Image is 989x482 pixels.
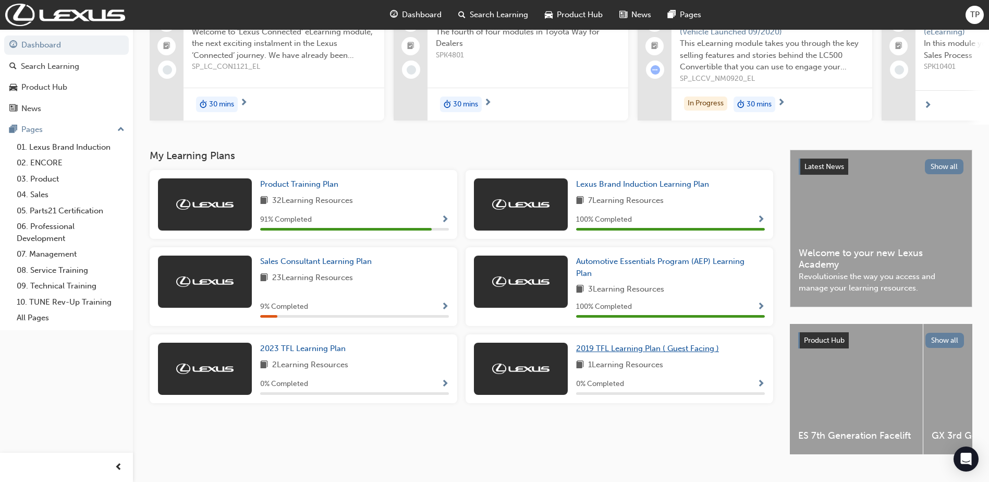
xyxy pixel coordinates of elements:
[924,101,932,111] span: next-icon
[638,6,872,121] a: 0LC Convertible (New Model) - eLearning (Vehicle Launched 09/2020)This eLearning module takes you...
[757,213,765,226] button: Show Progress
[684,97,727,111] div: In Progress
[209,99,234,111] span: 30 mins
[757,380,765,389] span: Show Progress
[13,155,129,171] a: 02. ENCORE
[576,378,624,390] span: 0 % Completed
[13,219,129,246] a: 06. Professional Development
[260,214,312,226] span: 91 % Completed
[260,257,372,266] span: Sales Consultant Learning Plan
[21,103,41,115] div: News
[260,359,268,372] span: book-icon
[436,26,620,50] span: The fourth of four modules in Toyota Way for Dealers
[272,195,353,208] span: 32 Learning Resources
[576,283,584,296] span: book-icon
[4,33,129,120] button: DashboardSearch LearningProduct HubNews
[9,125,17,135] span: pages-icon
[484,99,492,108] span: next-icon
[436,50,620,62] span: SPK4801
[13,310,129,326] a: All Pages
[441,303,449,312] span: Show Progress
[150,150,773,162] h3: My Learning Plans
[588,359,663,372] span: 1 Learning Resources
[260,344,346,353] span: 2023 TFL Learning Plan
[798,430,914,442] span: ES 7th Generation Facelift
[680,9,701,21] span: Pages
[150,6,384,121] a: 0Lexus Connected App eLearning moduleWelcome to ‘Lexus Connected’ eLearning module, the next exci...
[394,6,628,121] a: 0Toyota Production System (eLearning)The fourth of four modules in Toyota Way for DealersSPK4801d...
[382,4,450,26] a: guage-iconDashboard
[576,178,713,190] a: Lexus Brand Induction Learning Plan
[4,78,129,97] a: Product Hub
[407,65,416,75] span: learningRecordVerb_NONE-icon
[13,171,129,187] a: 03. Product
[777,99,785,108] span: next-icon
[576,301,632,313] span: 100 % Completed
[260,178,343,190] a: Product Training Plan
[576,343,723,355] a: 2019 TFL Learning Plan ( Guest Facing )
[9,62,17,71] span: search-icon
[13,278,129,294] a: 09. Technical Training
[176,364,234,374] img: Trak
[557,9,603,21] span: Product Hub
[13,262,129,279] a: 08. Service Training
[576,359,584,372] span: book-icon
[115,461,123,474] span: prev-icon
[441,213,449,226] button: Show Progress
[799,271,963,294] span: Revolutionise the way you access and manage your learning resources.
[441,300,449,314] button: Show Progress
[790,150,972,307] a: Latest NewsShow allWelcome to your new Lexus AcademyRevolutionise the way you access and manage y...
[260,195,268,208] span: book-icon
[925,159,964,174] button: Show all
[757,303,765,312] span: Show Progress
[545,8,553,21] span: car-icon
[453,99,478,111] span: 30 mins
[9,83,17,92] span: car-icon
[21,81,67,93] div: Product Hub
[13,294,129,310] a: 10. TUNE Rev-Up Training
[757,378,765,391] button: Show Progress
[492,199,550,210] img: Trak
[588,195,664,208] span: 7 Learning Resources
[492,364,550,374] img: Trak
[492,276,550,287] img: Trak
[4,57,129,76] a: Search Learning
[117,123,125,137] span: up-icon
[21,124,43,136] div: Pages
[260,272,268,285] span: book-icon
[651,65,660,75] span: learningRecordVerb_ATTEMPT-icon
[441,215,449,225] span: Show Progress
[260,179,338,189] span: Product Training Plan
[13,139,129,155] a: 01. Lexus Brand Induction
[450,4,536,26] a: search-iconSearch Learning
[970,9,980,21] span: TP
[260,343,350,355] a: 2023 TFL Learning Plan
[4,99,129,118] a: News
[407,40,414,53] span: booktick-icon
[576,214,632,226] span: 100 % Completed
[176,276,234,287] img: Trak
[458,8,466,21] span: search-icon
[13,246,129,262] a: 07. Management
[402,9,442,21] span: Dashboard
[680,73,864,85] span: SP_LCCV_NM0920_EL
[576,256,765,279] a: Automotive Essentials Program (AEP) Learning Plan
[163,65,172,75] span: learningRecordVerb_NONE-icon
[576,179,709,189] span: Lexus Brand Induction Learning Plan
[757,300,765,314] button: Show Progress
[588,283,664,296] span: 3 Learning Resources
[576,344,719,353] span: 2019 TFL Learning Plan ( Guest Facing )
[272,359,348,372] span: 2 Learning Resources
[176,199,234,210] img: Trak
[798,332,964,349] a: Product HubShow all
[799,159,963,175] a: Latest NewsShow all
[9,41,17,50] span: guage-icon
[576,257,744,278] span: Automotive Essentials Program (AEP) Learning Plan
[441,378,449,391] button: Show Progress
[966,6,984,24] button: TP
[4,35,129,55] a: Dashboard
[272,272,353,285] span: 23 Learning Resources
[5,4,125,26] img: Trak
[536,4,611,26] a: car-iconProduct Hub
